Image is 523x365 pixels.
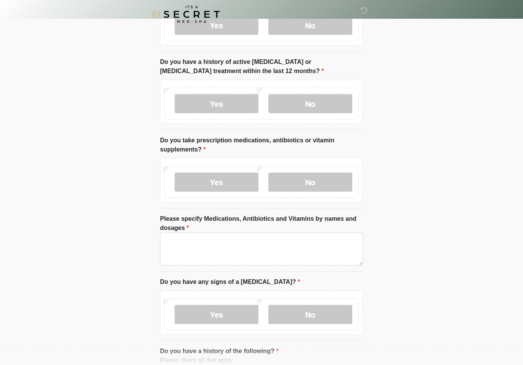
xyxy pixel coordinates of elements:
label: Do you have any signs of a [MEDICAL_DATA]? [160,278,300,287]
label: Yes [175,95,258,114]
label: No [268,95,352,114]
label: No [268,305,352,324]
label: No [268,173,352,192]
label: Do you have a history of the following? [160,347,278,356]
label: Yes [175,173,258,192]
label: Do you take prescription medications, antibiotics or vitamin supplements? [160,136,363,155]
label: Yes [175,305,258,324]
img: It's A Secret Med Spa Logo [152,6,220,23]
label: Please specify Medications, Antibiotics and Vitamins by names and dosages [160,215,363,233]
label: Do you have a history of active [MEDICAL_DATA] or [MEDICAL_DATA] treatment within the last 12 mon... [160,58,363,76]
